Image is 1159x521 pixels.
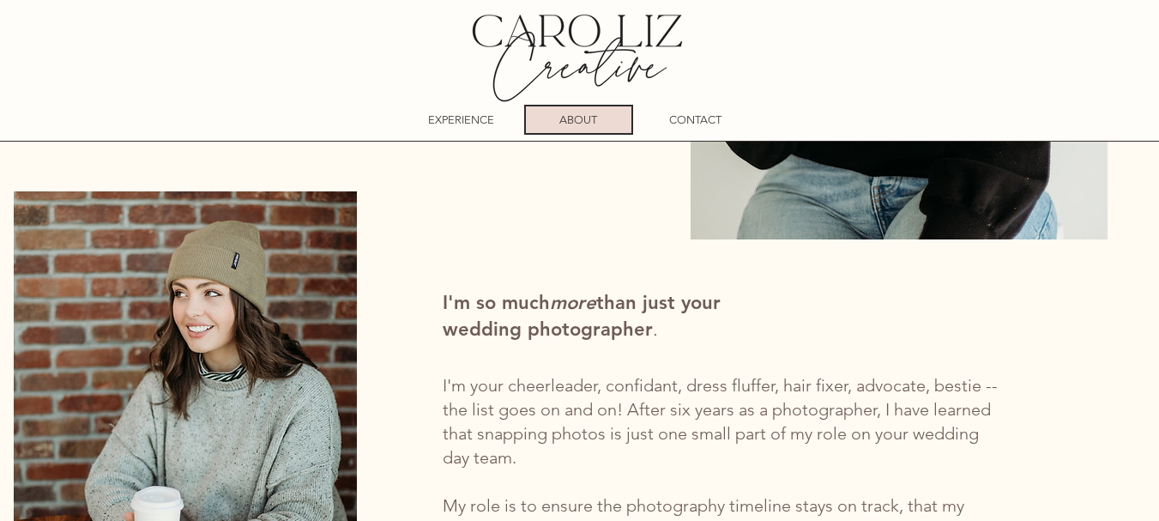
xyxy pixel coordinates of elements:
[559,106,597,133] p: ABOUT
[550,291,596,314] span: more
[402,105,754,135] nav: Site
[428,106,494,133] p: EXPERIENCE
[443,375,998,468] span: I'm your cheerleader, confidant, dress fluffer, hair fixer, advocate, bestie -- the list goes on ...
[443,291,721,341] span: .
[524,105,633,135] a: ABOUT
[642,105,750,135] a: CONTACT
[407,105,516,135] a: EXPERIENCE
[443,291,721,341] span: I'm so much than just your wedding photographer
[669,106,721,133] p: CONTACT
